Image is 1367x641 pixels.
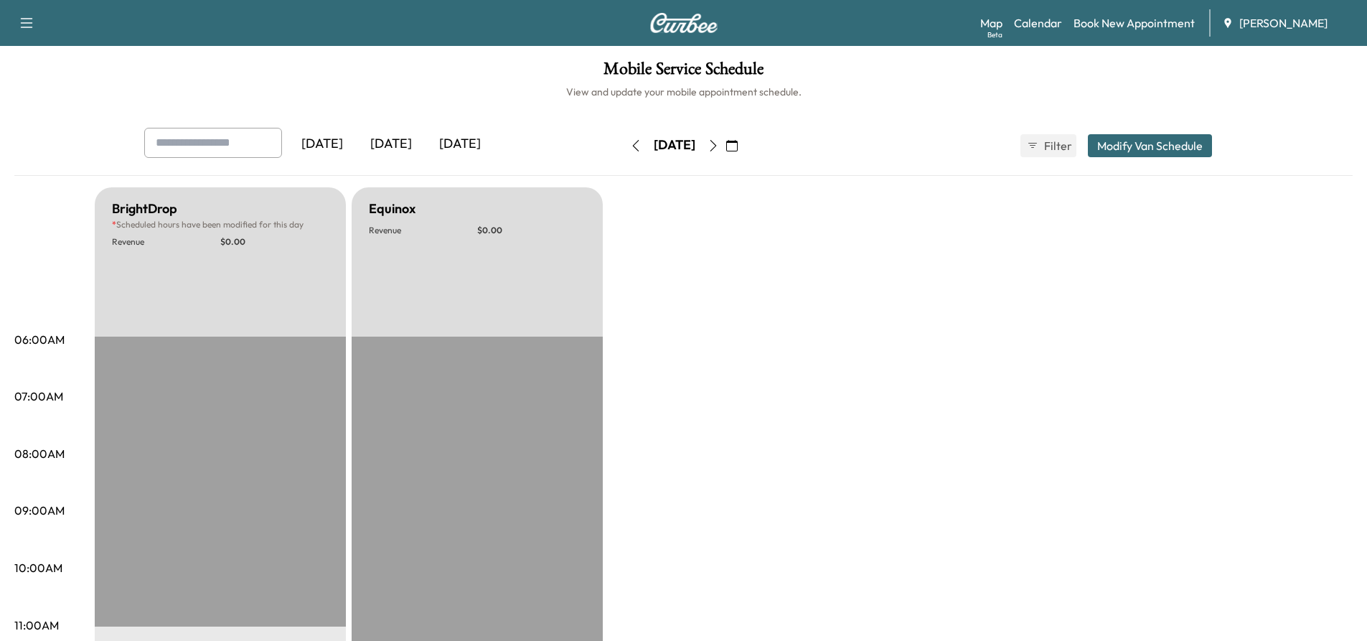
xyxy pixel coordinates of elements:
[980,14,1002,32] a: MapBeta
[112,199,177,219] h5: BrightDrop
[14,502,65,519] p: 09:00AM
[112,236,220,248] p: Revenue
[1074,14,1195,32] a: Book New Appointment
[14,445,65,462] p: 08:00AM
[649,13,718,33] img: Curbee Logo
[369,225,477,236] p: Revenue
[112,219,329,230] p: Scheduled hours have been modified for this day
[14,60,1353,85] h1: Mobile Service Schedule
[426,128,494,161] div: [DATE]
[987,29,1002,40] div: Beta
[14,388,63,405] p: 07:00AM
[1088,134,1212,157] button: Modify Van Schedule
[220,236,329,248] p: $ 0.00
[14,559,62,576] p: 10:00AM
[288,128,357,161] div: [DATE]
[14,331,65,348] p: 06:00AM
[14,85,1353,99] h6: View and update your mobile appointment schedule.
[369,199,415,219] h5: Equinox
[477,225,586,236] p: $ 0.00
[14,617,59,634] p: 11:00AM
[357,128,426,161] div: [DATE]
[1044,137,1070,154] span: Filter
[654,136,695,154] div: [DATE]
[1014,14,1062,32] a: Calendar
[1020,134,1076,157] button: Filter
[1239,14,1328,32] span: [PERSON_NAME]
